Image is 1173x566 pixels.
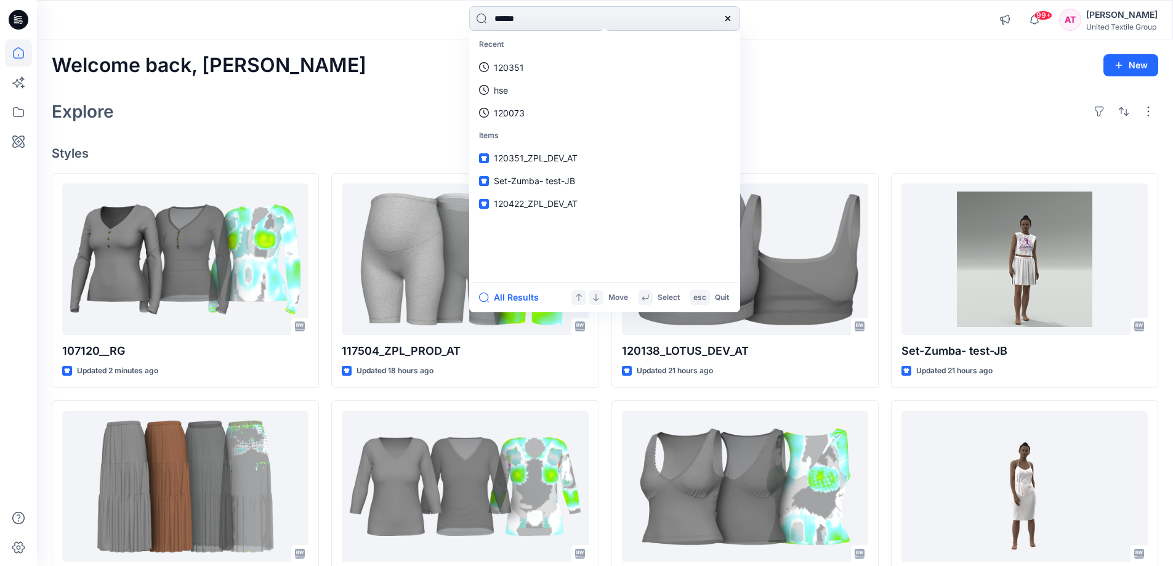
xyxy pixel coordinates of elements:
[658,291,680,304] p: Select
[494,61,524,74] p: 120351
[494,176,575,186] span: Set-Zumba- test-JB
[637,365,713,378] p: Updated 21 hours ago
[62,411,308,563] a: 120422_ZPL_DEV_AT
[77,365,158,378] p: Updated 2 minutes ago
[1034,10,1052,20] span: 99+
[62,184,308,336] a: 107120__RG
[901,411,1148,563] a: Blouse with straps-test-JB
[916,365,993,378] p: Updated 21 hours ago
[472,102,738,124] a: 120073
[693,291,706,304] p: esc
[494,84,508,97] p: hse
[715,291,729,304] p: Quit
[52,146,1158,161] h4: Styles
[494,153,578,163] span: 120351_ZPL_DEV_AT
[494,198,578,209] span: 120422_ZPL_DEV_AT
[608,291,628,304] p: Move
[622,184,868,336] a: 120138_LOTUS_DEV_AT
[472,169,738,192] a: Set-Zumba- test-JB
[622,411,868,563] a: 120357-ZPL-DEV-MB-JB
[472,79,738,102] a: hse
[357,365,433,378] p: Updated 18 hours ago
[472,192,738,215] a: 120422_ZPL_DEV_AT
[479,290,547,305] button: All Results
[1086,22,1158,31] div: United Textile Group
[1103,54,1158,76] button: New
[52,54,366,77] h2: Welcome back, [PERSON_NAME]
[901,342,1148,360] p: Set-Zumba- test-JB
[52,102,114,121] h2: Explore
[472,124,738,147] p: Items
[472,147,738,169] a: 120351_ZPL_DEV_AT
[901,184,1148,336] a: Set-Zumba- test-JB
[1059,9,1081,31] div: AT
[472,56,738,79] a: 120351
[342,411,588,563] a: 120073_HSE_PRO_AT
[342,342,588,360] p: 117504_ZPL_PROD_AT
[1086,7,1158,22] div: [PERSON_NAME]
[342,184,588,336] a: 117504_ZPL_PROD_AT
[472,33,738,56] p: Recent
[622,342,868,360] p: 120138_LOTUS_DEV_AT
[494,107,525,119] p: 120073
[62,342,308,360] p: 107120__RG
